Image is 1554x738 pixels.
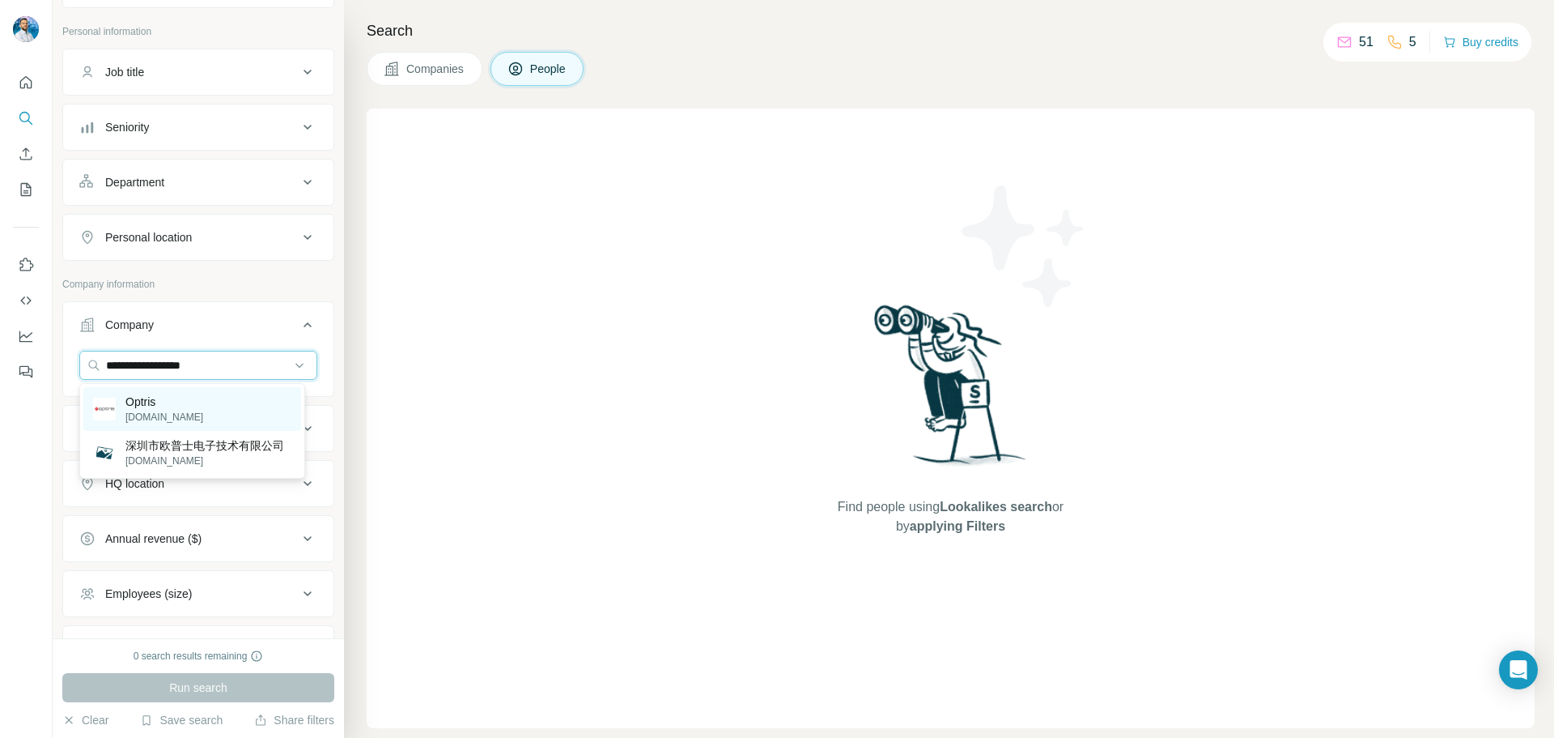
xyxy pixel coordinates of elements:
button: Use Surfe on LinkedIn [13,250,39,279]
img: Surfe Illustration - Woman searching with binoculars [867,301,1035,481]
h4: Search [367,19,1535,42]
button: Feedback [13,357,39,386]
p: Company information [62,277,334,292]
button: Seniority [63,108,333,147]
button: Quick start [13,68,39,97]
button: Personal location [63,218,333,257]
button: Technologies [63,629,333,668]
img: Avatar [13,16,39,42]
img: 深圳市欧普士电子技术有限公司 [93,442,116,464]
button: Dashboard [13,322,39,351]
button: Department [63,163,333,202]
span: applying Filters [910,519,1005,533]
span: Lookalikes search [940,500,1052,514]
button: Clear [62,712,108,728]
div: 0 search results remaining [134,649,264,663]
div: Open Intercom Messenger [1499,651,1538,689]
button: Share filters [254,712,334,728]
button: Use Surfe API [13,286,39,315]
p: Optris [125,394,203,410]
p: [DOMAIN_NAME] [125,454,284,468]
div: Job title [105,64,144,80]
div: Department [105,174,164,190]
span: People [530,61,567,77]
button: Industry [63,409,333,448]
p: 深圳市欧普士电子技术有限公司 [125,437,284,454]
span: Companies [406,61,465,77]
p: 5 [1409,32,1416,52]
div: Annual revenue ($) [105,531,202,547]
span: Find people using or by [821,497,1080,536]
div: Employees (size) [105,586,192,602]
div: Company [105,317,154,333]
div: Personal location [105,229,192,245]
button: Search [13,104,39,133]
button: Company [63,305,333,351]
p: [DOMAIN_NAME] [125,410,203,424]
div: Seniority [105,119,149,135]
p: 51 [1359,32,1374,52]
img: Optris [93,398,116,420]
button: Buy credits [1443,31,1518,53]
button: Employees (size) [63,574,333,613]
button: Job title [63,53,333,92]
button: Annual revenue ($) [63,519,333,558]
div: HQ location [105,476,164,492]
button: Enrich CSV [13,139,39,169]
img: Surfe Illustration - Stars [951,173,1097,319]
button: Save search [140,712,223,728]
button: My lists [13,175,39,204]
p: Personal information [62,24,334,39]
button: HQ location [63,464,333,503]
